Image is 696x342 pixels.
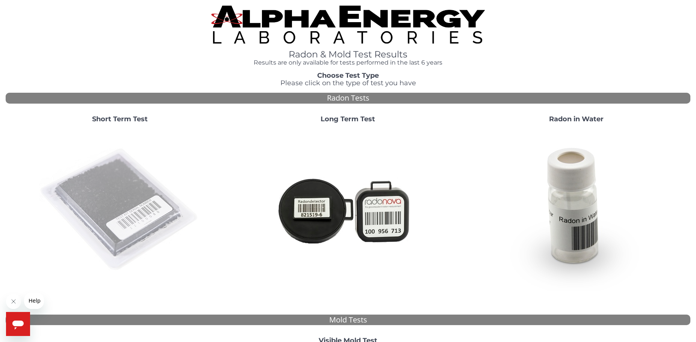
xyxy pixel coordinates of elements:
h1: Radon & Mold Test Results [211,50,485,59]
strong: Radon in Water [549,115,604,123]
iframe: Close message [6,294,21,309]
img: TightCrop.jpg [211,6,485,44]
strong: Choose Test Type [317,71,379,80]
div: Mold Tests [6,315,690,325]
img: ShortTerm.jpg [39,129,201,291]
img: Radtrak2vsRadtrak3.jpg [267,129,429,291]
iframe: Message from company [24,292,44,309]
span: Please click on the type of test you have [280,79,416,87]
img: RadoninWater.jpg [495,129,657,291]
h4: Results are only available for tests performed in the last 6 years [211,59,485,66]
strong: Long Term Test [321,115,375,123]
div: Radon Tests [6,93,690,104]
iframe: Button to launch messaging window [6,312,30,336]
strong: Short Term Test [92,115,148,123]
